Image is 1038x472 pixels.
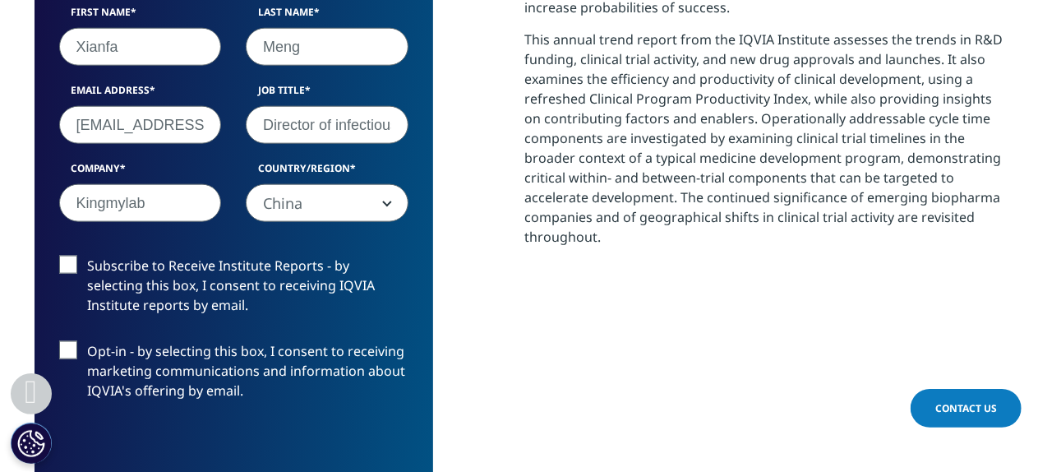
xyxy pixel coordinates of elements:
[59,83,222,106] label: Email Address
[247,185,408,223] span: China
[246,5,408,28] label: Last Name
[246,184,408,222] span: China
[11,423,52,464] button: Cookie 设置
[59,341,408,410] label: Opt-in - by selecting this box, I consent to receiving marketing communications and information a...
[911,389,1022,428] a: Contact Us
[935,401,997,415] span: Contact Us
[246,83,408,106] label: Job Title
[59,256,408,324] label: Subscribe to Receive Institute Reports - by selecting this box, I consent to receiving IQVIA Inst...
[59,5,222,28] label: First Name
[59,161,222,184] label: Company
[525,30,1004,259] p: This annual trend report from the IQVIA Institute assesses the trends in R&D funding, clinical tr...
[246,161,408,184] label: Country/Region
